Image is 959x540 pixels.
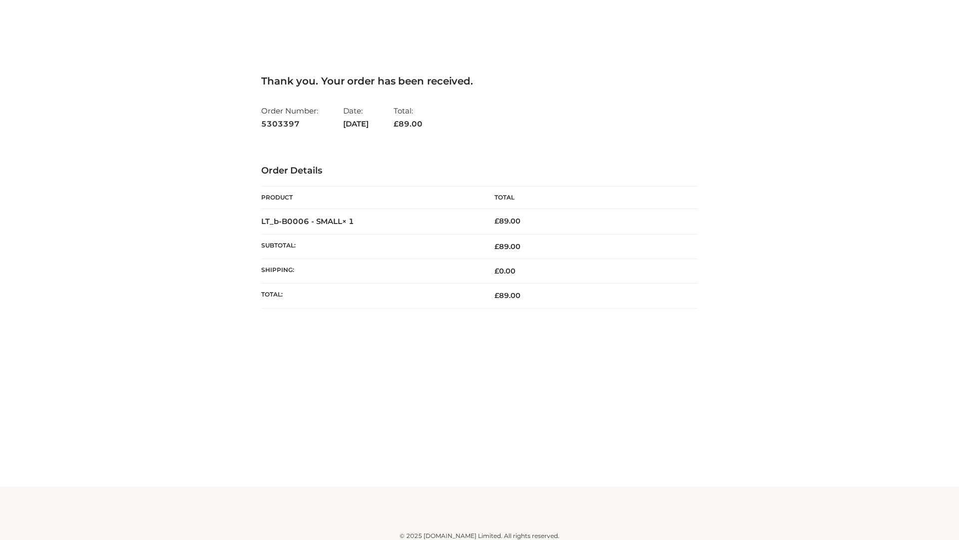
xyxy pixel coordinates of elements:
[261,259,479,283] th: Shipping:
[479,186,698,209] th: Total
[494,242,520,251] span: 89.00
[494,242,499,251] span: £
[494,216,520,225] bdi: 89.00
[343,117,369,130] strong: [DATE]
[494,266,515,275] bdi: 0.00
[343,102,369,132] li: Date:
[394,119,399,128] span: £
[494,291,520,300] span: 89.00
[261,75,698,87] h3: Thank you. Your order has been received.
[494,291,499,300] span: £
[261,165,698,176] h3: Order Details
[261,283,479,308] th: Total:
[394,102,423,132] li: Total:
[261,117,318,130] strong: 5303397
[494,216,499,225] span: £
[394,119,423,128] span: 89.00
[494,266,499,275] span: £
[342,216,354,226] strong: × 1
[261,234,479,258] th: Subtotal:
[261,102,318,132] li: Order Number:
[261,216,354,226] strong: LT_b-B0006 - SMALL
[261,186,479,209] th: Product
